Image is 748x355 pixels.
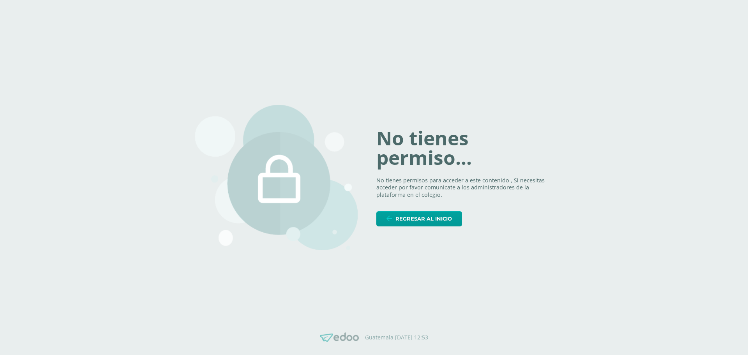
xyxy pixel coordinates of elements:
h1: No tienes permiso... [376,129,553,167]
a: Regresar al inicio [376,211,462,226]
span: Regresar al inicio [395,212,452,226]
p: Guatemala [DATE] 12:53 [365,334,428,341]
p: No tienes permisos para acceder a este contenido , Si necesitas acceder por favor comunicate a lo... [376,177,553,199]
img: Edoo [320,332,359,342]
img: 403.png [195,105,358,251]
